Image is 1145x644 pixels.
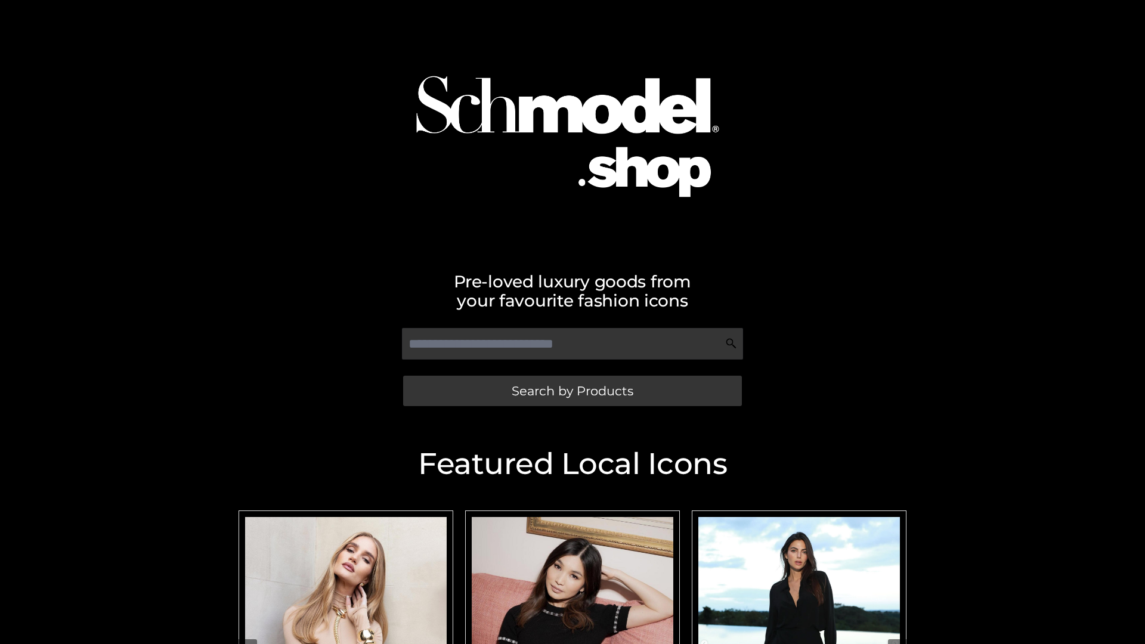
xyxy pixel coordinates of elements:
h2: Pre-loved luxury goods from your favourite fashion icons [233,272,912,310]
img: Search Icon [725,338,737,349]
h2: Featured Local Icons​ [233,449,912,479]
span: Search by Products [512,385,633,397]
a: Search by Products [403,376,742,406]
